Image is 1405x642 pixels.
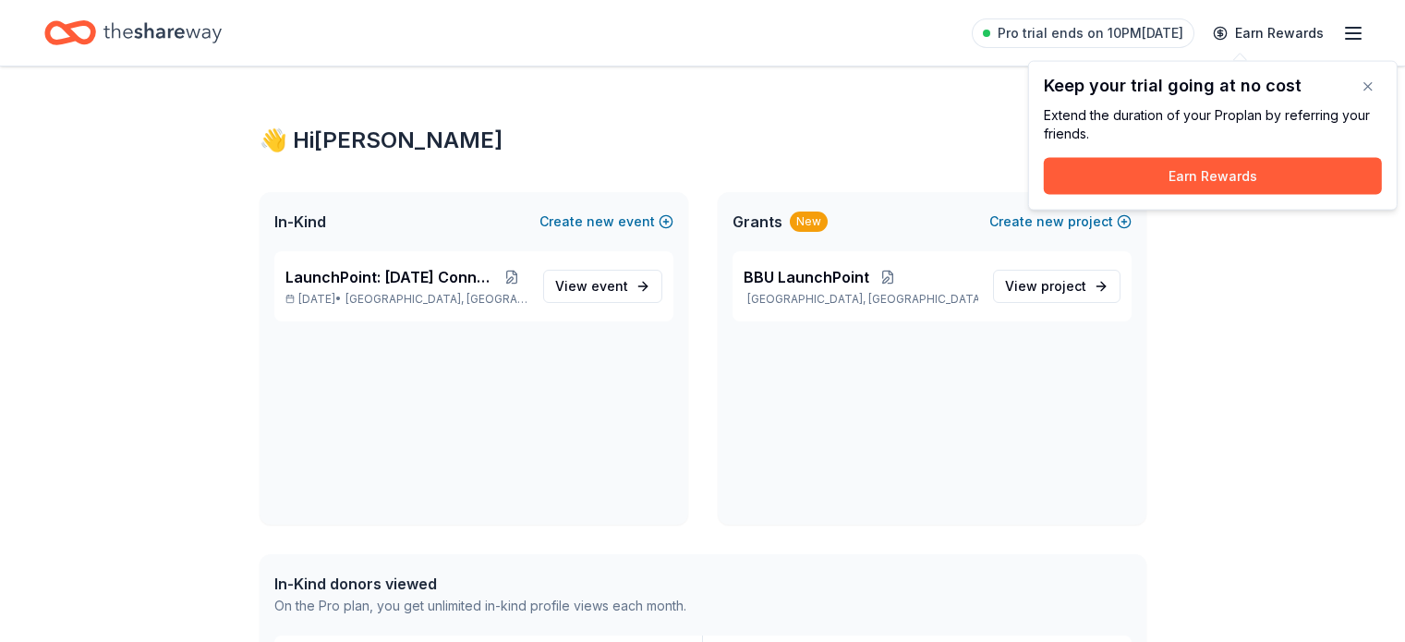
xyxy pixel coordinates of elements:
a: View event [543,270,662,303]
span: View [1005,275,1086,297]
button: Earn Rewards [1044,158,1382,195]
span: LaunchPoint: [DATE] Connection [285,266,496,288]
button: Createnewproject [989,211,1132,233]
div: On the Pro plan, you get unlimited in-kind profile views each month. [274,595,686,617]
p: [GEOGRAPHIC_DATA], [GEOGRAPHIC_DATA] [744,292,978,307]
a: Home [44,11,222,55]
a: Pro trial ends on 10PM[DATE] [972,18,1194,48]
span: new [1036,211,1064,233]
div: Keep your trial going at no cost [1044,77,1382,95]
a: Earn Rewards [1202,17,1335,50]
div: Extend the duration of your Pro plan by referring your friends. [1044,106,1382,143]
span: project [1041,278,1086,294]
div: 👋 Hi [PERSON_NAME] [260,126,1146,155]
span: new [587,211,614,233]
span: Grants [733,211,782,233]
a: View project [993,270,1120,303]
span: View [555,275,628,297]
p: [DATE] • [285,292,528,307]
span: event [591,278,628,294]
span: In-Kind [274,211,326,233]
div: In-Kind donors viewed [274,573,686,595]
button: Createnewevent [539,211,673,233]
span: BBU LaunchPoint [744,266,869,288]
span: Pro trial ends on 10PM[DATE] [998,22,1183,44]
div: New [790,212,828,232]
span: [GEOGRAPHIC_DATA], [GEOGRAPHIC_DATA] [345,292,527,307]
